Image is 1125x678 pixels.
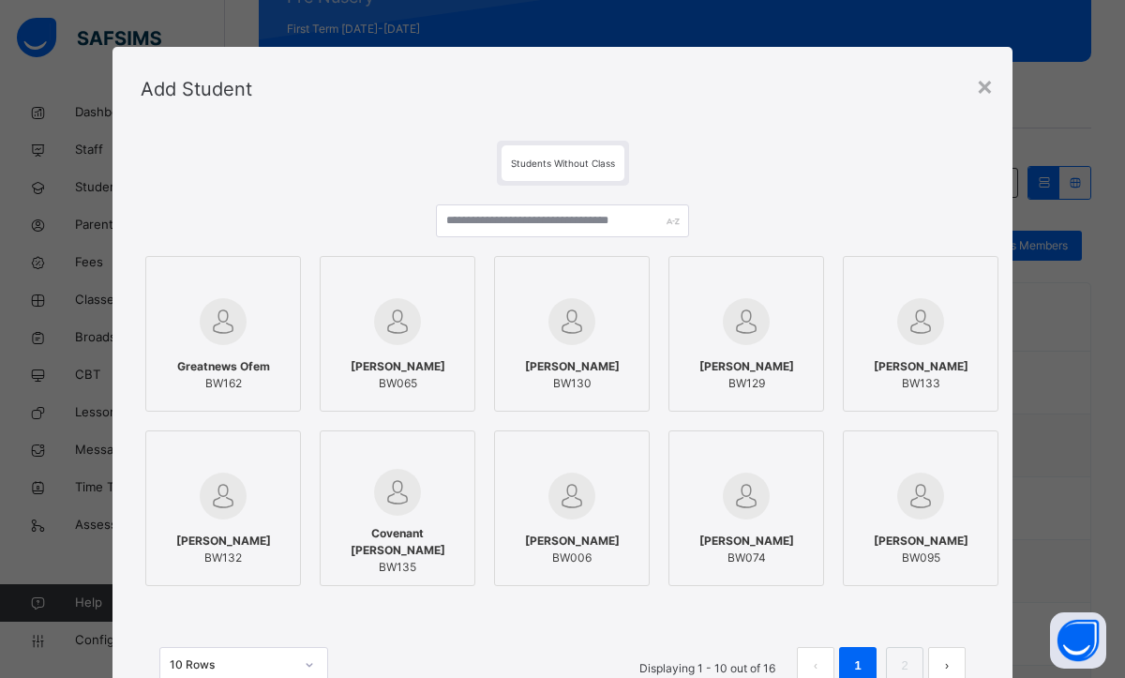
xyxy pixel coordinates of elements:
img: default.svg [374,298,421,345]
img: default.svg [200,473,247,520]
img: default.svg [723,473,770,520]
span: BW130 [525,375,620,392]
span: BW133 [874,375,968,392]
span: BW129 [699,375,794,392]
img: default.svg [374,469,421,516]
span: BW065 [351,375,445,392]
span: Students Without Class [511,158,615,169]
a: 1 [848,654,866,678]
a: 2 [895,654,913,678]
span: Add Student [141,78,252,100]
span: [PERSON_NAME] [699,358,794,375]
span: Greatnews Ofem [177,358,270,375]
span: [PERSON_NAME] [874,358,968,375]
span: BW162 [177,375,270,392]
span: BW135 [330,559,465,576]
span: [PERSON_NAME] [874,533,968,550]
span: [PERSON_NAME] [699,533,794,550]
img: default.svg [548,473,595,520]
span: [PERSON_NAME] [176,533,271,550]
img: default.svg [897,473,944,520]
span: Covenant [PERSON_NAME] [330,525,465,559]
span: [PERSON_NAME] [351,358,445,375]
span: BW006 [525,550,620,566]
img: default.svg [723,298,770,345]
button: Open asap [1050,612,1106,669]
img: default.svg [548,298,595,345]
span: BW132 [176,550,271,566]
span: [PERSON_NAME] [525,533,620,550]
span: [PERSON_NAME] [525,358,620,375]
img: default.svg [200,298,247,345]
div: × [976,66,994,105]
span: BW074 [699,550,794,566]
div: 10 Rows [170,656,293,673]
span: BW095 [874,550,968,566]
img: default.svg [897,298,944,345]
